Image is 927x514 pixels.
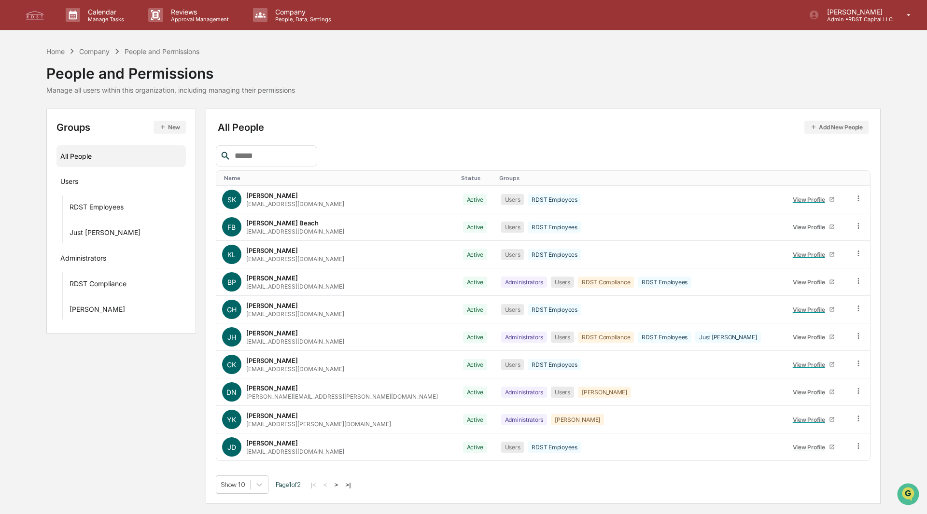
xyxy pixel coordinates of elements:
span: GH [227,306,237,314]
div: RDST Employees [528,194,581,205]
div: View Profile [793,223,829,231]
div: Users [501,442,524,453]
div: [PERSON_NAME] [246,274,298,282]
div: [EMAIL_ADDRESS][DOMAIN_NAME] [246,255,344,263]
div: People and Permissions [125,47,199,56]
div: Users [501,249,524,260]
div: Active [463,194,488,205]
a: 🔎Data Lookup [6,136,65,153]
div: [PERSON_NAME] [246,357,298,364]
div: RDST Employees [528,222,581,233]
span: JD [227,443,236,451]
div: Active [463,304,488,315]
div: Users [501,222,524,233]
div: View Profile [793,196,829,203]
div: Active [463,332,488,343]
div: [PERSON_NAME] [246,384,298,392]
a: 🗄️Attestations [66,118,124,135]
div: View Profile [793,416,829,423]
button: New [154,121,186,134]
div: Users [551,387,574,398]
div: RDST Employees [528,359,581,370]
a: 🖐️Preclearance [6,118,66,135]
div: Users [551,277,574,288]
div: [PERSON_NAME] Beach [246,219,319,227]
p: Reviews [163,8,234,16]
div: 🖐️ [10,123,17,130]
div: Users [501,359,524,370]
div: RDST Employees [638,277,691,288]
div: Company [79,47,110,56]
div: Administrators [501,332,548,343]
div: Toggle SortBy [787,175,844,181]
div: Active [463,222,488,233]
div: Just [PERSON_NAME] [70,228,140,240]
a: View Profile [788,440,839,455]
div: [PERSON_NAME] [246,192,298,199]
a: View Profile [788,302,839,317]
div: Users [501,194,524,205]
div: Users [501,304,524,315]
div: Toggle SortBy [856,175,866,181]
a: View Profile [788,247,839,262]
a: View Profile [788,357,839,372]
p: How can we help? [10,20,176,36]
div: View Profile [793,333,829,341]
div: [PERSON_NAME][EMAIL_ADDRESS][PERSON_NAME][DOMAIN_NAME] [246,393,438,400]
iframe: Open customer support [896,482,922,508]
div: [PERSON_NAME] [578,387,631,398]
span: FB [227,223,236,231]
span: Pylon [96,164,117,171]
span: Data Lookup [19,140,61,150]
button: >| [342,481,353,489]
div: View Profile [793,444,829,451]
div: RDST Employees [528,249,581,260]
div: View Profile [793,278,829,286]
span: KL [227,250,236,259]
div: Toggle SortBy [461,175,492,181]
div: Active [463,442,488,453]
div: We're available if you need us! [33,83,122,91]
div: RDST Compliance [70,279,126,291]
div: View Profile [793,389,829,396]
div: View Profile [793,251,829,258]
div: Manage all users within this organization, including managing their permissions [46,86,295,94]
div: RDST Employees [528,304,581,315]
p: People, Data, Settings [267,16,336,23]
div: Active [463,387,488,398]
div: [EMAIL_ADDRESS][DOMAIN_NAME] [246,338,344,345]
p: Approval Management [163,16,234,23]
div: View Profile [793,361,829,368]
span: SK [227,195,236,204]
div: Just [PERSON_NAME] [695,332,761,343]
div: [EMAIL_ADDRESS][DOMAIN_NAME] [246,283,344,290]
span: Page 1 of 2 [276,481,301,488]
div: People and Permissions [46,57,295,82]
div: RDST Employees [638,332,691,343]
span: JH [227,333,236,341]
div: Groups [56,121,186,134]
div: View Profile [793,306,829,313]
div: All People [218,121,869,134]
div: [EMAIL_ADDRESS][DOMAIN_NAME] [246,200,344,208]
button: |< [308,481,319,489]
div: [EMAIL_ADDRESS][DOMAIN_NAME] [246,228,344,235]
div: RDST Employees [528,442,581,453]
div: Users [551,332,574,343]
div: [PERSON_NAME] [551,414,604,425]
div: Active [463,277,488,288]
div: [PERSON_NAME] [246,439,298,447]
div: RDST Compliance [578,277,634,288]
span: BP [227,278,236,286]
span: DN [226,388,237,396]
div: Start new chat [33,74,158,83]
div: RDST Compliance [578,332,634,343]
a: View Profile [788,330,839,345]
div: 🔎 [10,141,17,149]
div: Toggle SortBy [499,175,779,181]
div: Active [463,249,488,260]
div: Active [463,359,488,370]
div: [PERSON_NAME] [246,247,298,254]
